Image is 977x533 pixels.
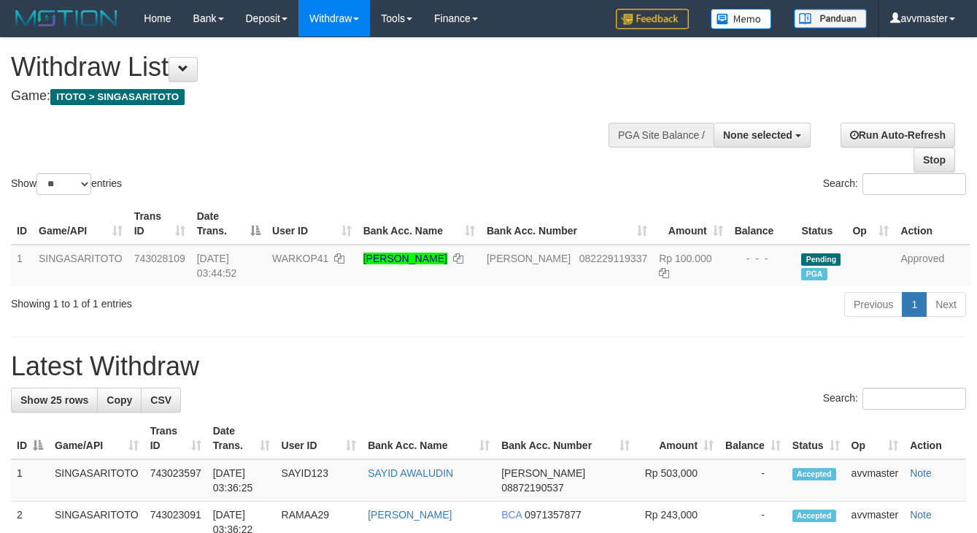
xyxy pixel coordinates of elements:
[197,253,237,279] span: [DATE] 03:44:52
[914,147,955,172] a: Stop
[501,509,522,521] span: BCA
[50,89,185,105] span: ITOTO > SINGASARITOTO
[11,291,396,311] div: Showing 1 to 1 of 1 entries
[823,388,966,410] label: Search:
[659,253,711,264] span: Rp 100.000
[823,173,966,195] label: Search:
[792,510,836,522] span: Accepted
[579,253,647,264] span: Copy 082229119337 to clipboard
[609,123,714,147] div: PGA Site Balance /
[11,352,966,381] h1: Latest Withdraw
[276,418,363,459] th: User ID: activate to sort column ascending
[636,459,719,502] td: Rp 503,000
[719,459,787,502] td: -
[787,418,846,459] th: Status: activate to sort column ascending
[714,123,811,147] button: None selected
[11,418,49,459] th: ID: activate to sort column descending
[11,459,49,502] td: 1
[207,459,276,502] td: [DATE] 03:36:25
[862,173,966,195] input: Search:
[97,388,142,413] a: Copy
[11,53,637,82] h1: Withdraw List
[616,9,689,29] img: Feedback.jpg
[134,253,185,264] span: 743028109
[276,459,363,502] td: SAYID123
[926,292,966,317] a: Next
[207,418,276,459] th: Date Trans.: activate to sort column ascending
[904,418,966,459] th: Action
[735,251,790,266] div: - - -
[525,509,582,521] span: Copy 0971357877 to clipboard
[11,203,33,245] th: ID
[107,394,132,406] span: Copy
[266,203,358,245] th: User ID: activate to sort column ascending
[141,388,181,413] a: CSV
[358,203,481,245] th: Bank Acc. Name: activate to sort column ascending
[653,203,728,245] th: Amount: activate to sort column ascending
[792,468,836,480] span: Accepted
[33,245,128,286] td: SINGASARITOTO
[368,509,452,521] a: [PERSON_NAME]
[501,467,585,479] span: [PERSON_NAME]
[910,509,932,521] a: Note
[711,9,772,29] img: Button%20Memo.svg
[368,467,453,479] a: SAYID AWALUDIN
[841,123,955,147] a: Run Auto-Refresh
[128,203,191,245] th: Trans ID: activate to sort column ascending
[895,203,970,245] th: Action
[272,253,328,264] span: WARKOP41
[150,394,171,406] span: CSV
[902,292,927,317] a: 1
[895,245,970,286] td: Approved
[11,388,98,413] a: Show 25 rows
[795,203,846,245] th: Status
[862,388,966,410] input: Search:
[363,253,447,264] a: [PERSON_NAME]
[501,482,564,494] span: Copy 08872190537 to clipboard
[11,89,637,104] h4: Game:
[11,7,122,29] img: MOTION_logo.png
[910,467,932,479] a: Note
[191,203,266,245] th: Date Trans.: activate to sort column descending
[11,173,122,195] label: Show entries
[33,203,128,245] th: Game/API: activate to sort column ascending
[801,253,841,266] span: Pending
[487,253,571,264] span: [PERSON_NAME]
[11,245,33,286] td: 1
[20,394,88,406] span: Show 25 rows
[362,418,495,459] th: Bank Acc. Name: activate to sort column ascending
[844,292,903,317] a: Previous
[846,459,905,502] td: avvmaster
[719,418,787,459] th: Balance: activate to sort column ascending
[49,459,144,502] td: SINGASARITOTO
[723,129,792,141] span: None selected
[36,173,91,195] select: Showentries
[636,418,719,459] th: Amount: activate to sort column ascending
[49,418,144,459] th: Game/API: activate to sort column ascending
[144,418,207,459] th: Trans ID: activate to sort column ascending
[801,268,827,280] span: PGA
[846,418,905,459] th: Op: activate to sort column ascending
[729,203,796,245] th: Balance
[495,418,636,459] th: Bank Acc. Number: activate to sort column ascending
[846,203,895,245] th: Op: activate to sort column ascending
[794,9,867,28] img: panduan.png
[144,459,207,502] td: 743023597
[481,203,653,245] th: Bank Acc. Number: activate to sort column ascending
